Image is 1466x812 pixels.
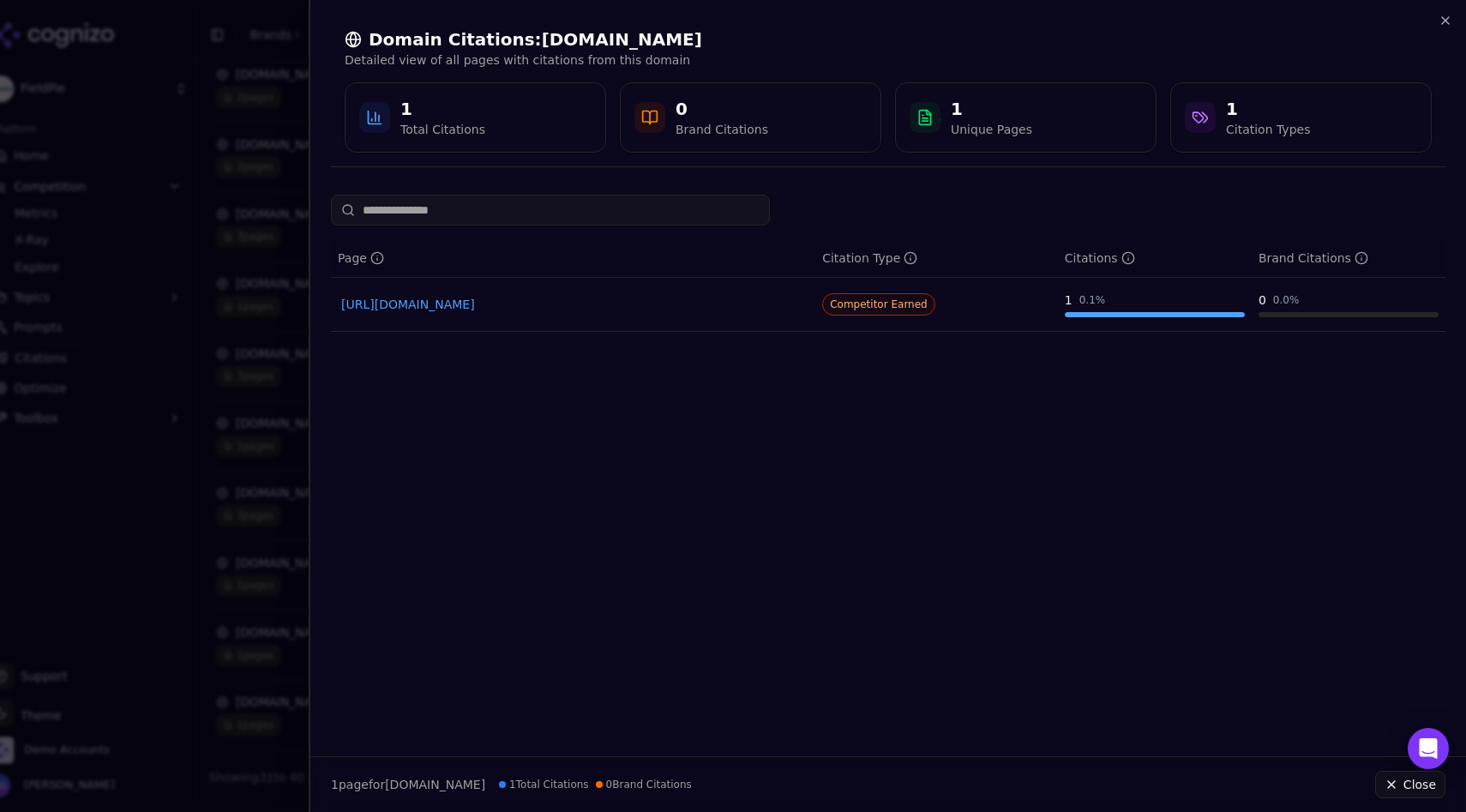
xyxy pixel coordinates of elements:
div: Page [338,250,384,267]
div: 0.1 % [1079,293,1106,307]
div: Brand Citations [676,121,768,138]
a: [URL][DOMAIN_NAME] [341,296,805,313]
th: citationTypes [815,239,1058,278]
div: Citation Types [1226,121,1310,138]
button: Close [1375,771,1445,798]
div: 0 [1259,292,1266,309]
div: Data table [331,239,1445,332]
div: Brand Citations [1259,250,1368,267]
div: 1 [400,97,485,121]
h2: Domain Citations: [DOMAIN_NAME] [345,27,1432,51]
th: totalCitationCount [1058,239,1252,278]
p: page for [331,776,485,793]
th: page [331,239,815,278]
div: Unique Pages [951,121,1032,138]
div: 1 [951,97,1032,121]
span: [DOMAIN_NAME] [385,778,485,791]
span: 0 Brand Citations [596,778,692,791]
span: 1 Total Citations [499,778,589,791]
div: 1 [1226,97,1310,121]
div: 0.0 % [1273,293,1300,307]
div: Citation Type [822,250,917,267]
div: 0 [676,97,768,121]
p: Detailed view of all pages with citations from this domain [345,51,1432,69]
span: 1 [331,778,339,791]
div: Total Citations [400,121,485,138]
div: 1 [1065,292,1072,309]
th: brandCitationCount [1252,239,1445,278]
span: Competitor Earned [822,293,935,316]
div: Citations [1065,250,1135,267]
